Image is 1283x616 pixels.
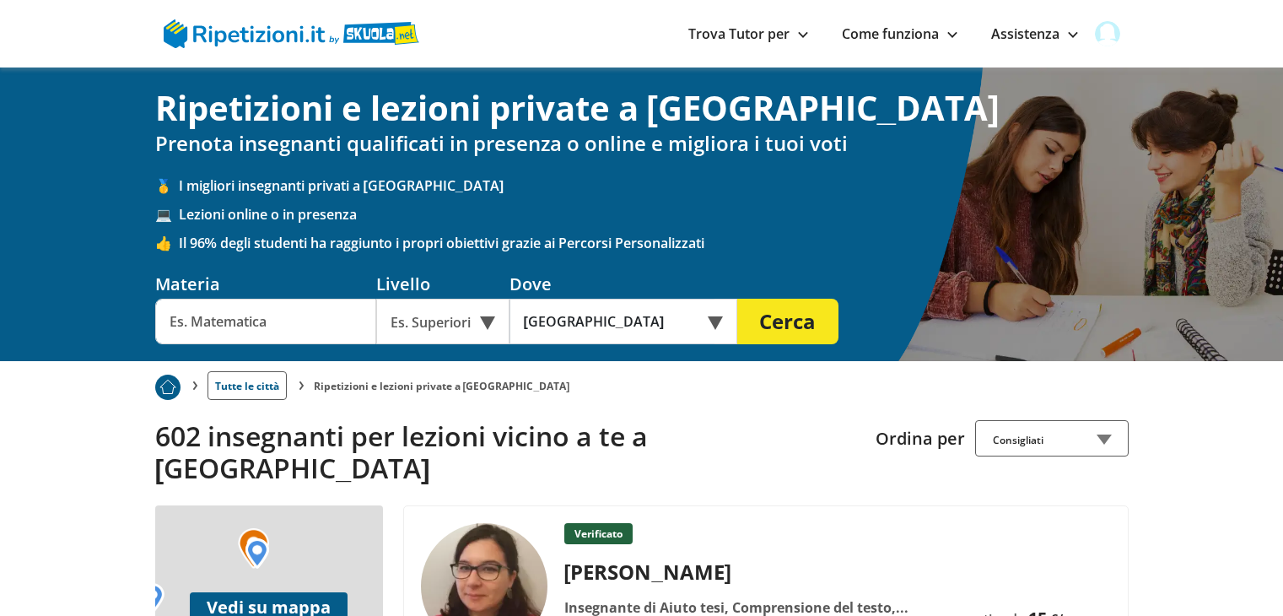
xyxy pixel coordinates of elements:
[155,132,1129,156] h2: Prenota insegnanti qualificati in presenza o online e migliora i tuoi voti
[155,299,376,344] input: Es. Matematica
[737,299,838,344] button: Cerca
[558,558,914,586] div: [PERSON_NAME]
[155,88,1129,128] h1: Ripetizioni e lezioni private a [GEOGRAPHIC_DATA]
[509,299,714,344] input: Es. Indirizzo o CAP
[688,24,808,43] a: Trova Tutor per
[376,299,509,344] div: Es. Superiori
[975,420,1129,457] div: Consigliati
[179,176,1129,195] span: I migliori insegnanti privati a [GEOGRAPHIC_DATA]
[155,234,179,252] span: 👍
[155,420,863,485] h2: 602 insegnanti per lezioni vicino a te a [GEOGRAPHIC_DATA]
[564,523,633,544] p: Verificato
[876,427,965,450] label: Ordina per
[155,375,181,400] img: Piu prenotato
[155,205,179,224] span: 💻
[164,19,419,48] img: logo Skuola.net | Ripetizioni.it
[179,234,1129,252] span: Il 96% degli studenti ha raggiunto i propri obiettivi grazie ai Percorsi Personalizzati
[245,538,269,569] img: Marker
[155,273,376,295] div: Materia
[208,371,287,400] a: Tutte le città
[155,176,179,195] span: 🥇
[509,273,737,295] div: Dove
[238,528,269,569] img: Marker
[1095,21,1120,46] img: user avatar
[376,273,509,295] div: Livello
[155,361,1129,400] nav: breadcrumb d-none d-tablet-block
[179,205,1129,224] span: Lezioni online o in presenza
[991,24,1078,43] a: Assistenza
[314,379,570,393] li: Ripetizioni e lezioni private a [GEOGRAPHIC_DATA]
[164,23,419,41] a: logo Skuola.net | Ripetizioni.it
[842,24,957,43] a: Come funziona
